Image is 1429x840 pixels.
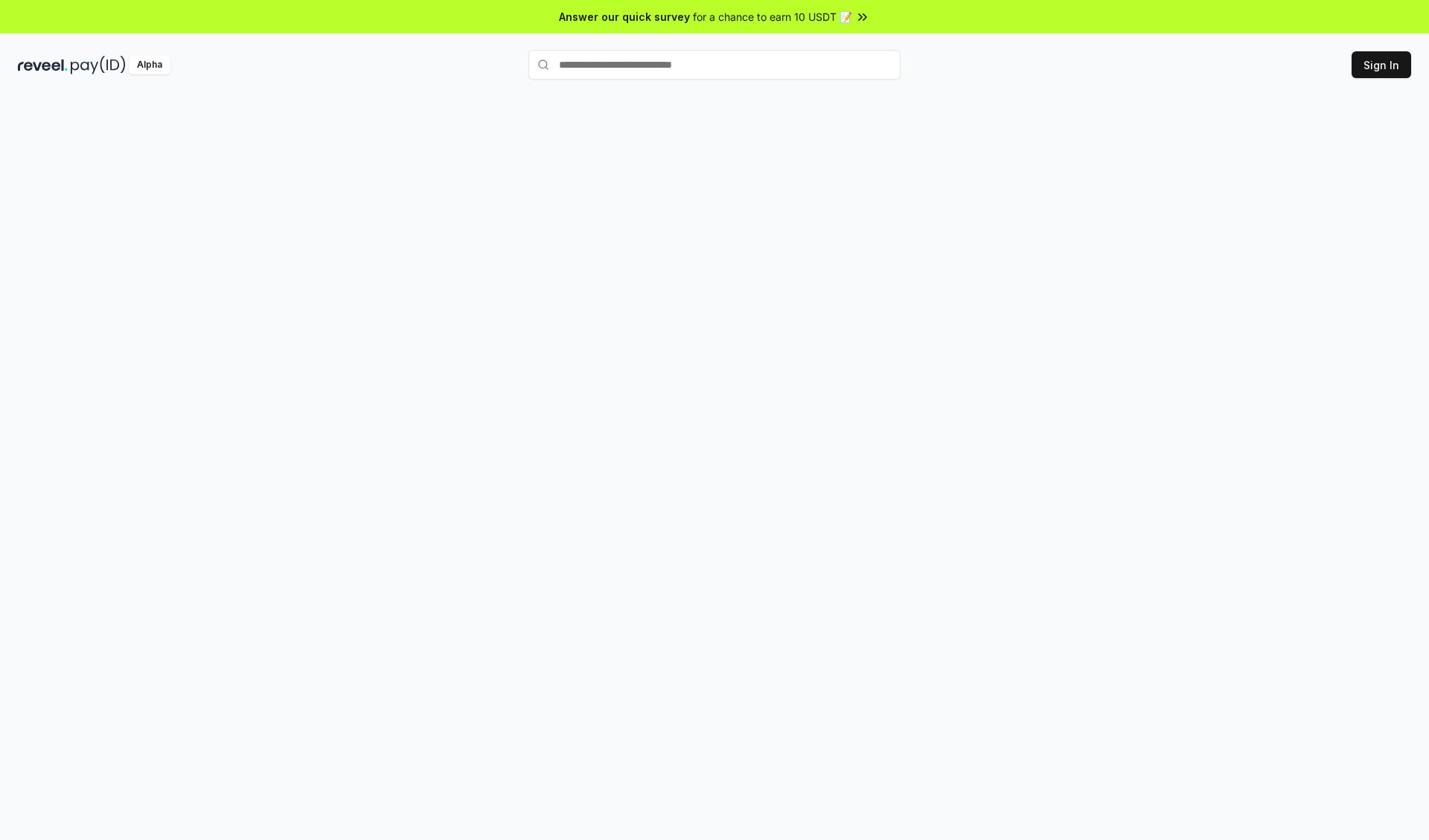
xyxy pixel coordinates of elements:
span: for a chance to earn 10 USDT 📝 [693,9,852,25]
button: Sign In [1352,51,1411,78]
img: reveel_dark [18,56,68,74]
span: Answer our quick survey [559,9,690,25]
div: Alpha [129,56,170,74]
img: pay_id [71,56,126,74]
